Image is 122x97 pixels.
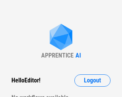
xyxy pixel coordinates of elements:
[74,74,111,87] button: Logout
[84,77,101,84] span: Logout
[46,24,76,52] img: Apprentice AI
[11,74,40,87] div: Hello Editor !
[41,52,74,59] div: APPRENTICE
[75,52,81,59] div: AI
